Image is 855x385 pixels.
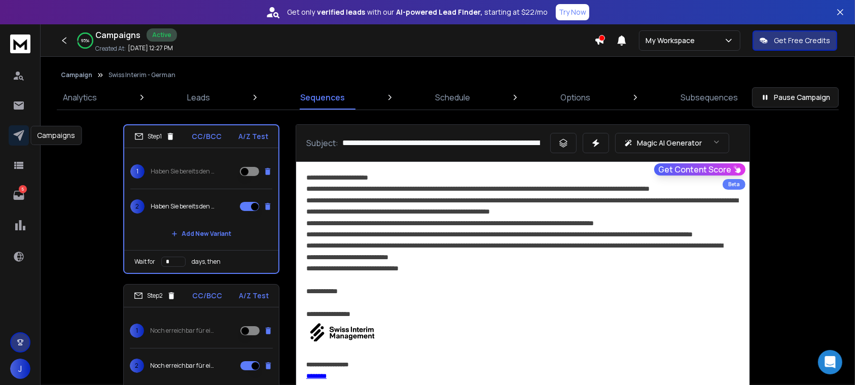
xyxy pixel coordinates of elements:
p: A/Z Test [239,291,269,301]
div: Campaigns [30,126,82,145]
p: Noch erreichbar für ein kurzes Gespräch? [150,327,215,335]
span: 2 [130,359,144,373]
p: Created At: [95,45,126,53]
div: Beta [723,179,745,190]
p: 5 [19,185,27,193]
button: Pause Campaign [752,87,839,108]
p: Leads [187,91,210,103]
p: Subject: [306,137,338,149]
div: Step 2 [134,291,176,300]
a: Leads [181,85,216,110]
p: days, then [192,258,221,266]
a: Options [554,85,596,110]
p: Noch erreichbar für ein kurzes Gespräch? [150,362,215,370]
p: Schedule [435,91,470,103]
p: [DATE] 12:27 PM [128,44,173,52]
img: AD_4nXcJHiJ4wkaifmGNdgGqrO7ZDSP02r90KzzOeOjfOlrVNSeRnNyRlnmhhBELmkXykQSLJzcKZFC9eb5VA87mTGM6Xqg4o... [306,322,377,343]
span: 1 [130,324,144,338]
div: Step 1 [134,132,175,141]
button: J [10,359,30,379]
p: Wait for [134,258,155,266]
li: Step1CC/BCCA/Z Test1Haben Sie bereits den passenden Kandidaten für den {{Job Opening}} gefunden?2... [123,124,279,274]
span: 1 [130,164,145,179]
button: Get Content Score [654,163,745,176]
button: Try Now [556,4,589,20]
button: Add New Variant [163,224,239,244]
p: Sequences [300,91,345,103]
a: Analytics [57,85,103,110]
p: Haben Sie bereits den passenden Kandidaten für den {{Job Opening}} gefunden? [151,202,216,211]
p: A/Z Test [238,131,268,142]
p: Subsequences [681,91,738,103]
span: 2 [130,199,145,214]
img: logo [10,34,30,53]
p: Get Free Credits [774,36,830,46]
p: My Workspace [646,36,699,46]
p: Analytics [63,91,97,103]
p: Haben Sie bereits den passenden Kandidaten für den {{Job Opening}} gefunden? [151,167,216,176]
a: Schedule [429,85,476,110]
button: Magic AI Generator [615,133,729,153]
p: CC/BCC [193,291,223,301]
p: Try Now [559,7,586,17]
p: Get only with our starting at $22/mo [287,7,548,17]
strong: verified leads [317,7,365,17]
h1: Campaigns [95,29,140,41]
button: Get Free Credits [753,30,837,51]
p: CC/BCC [192,131,222,142]
p: Swiss Interim - German [109,71,175,79]
p: 95 % [81,38,89,44]
p: Options [560,91,590,103]
div: Active [147,28,177,42]
strong: AI-powered Lead Finder, [396,7,482,17]
div: Open Intercom Messenger [818,350,842,374]
a: Sequences [294,85,351,110]
a: Subsequences [674,85,744,110]
a: 5 [9,185,29,205]
p: Magic AI Generator [637,138,702,148]
button: Campaign [61,71,92,79]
